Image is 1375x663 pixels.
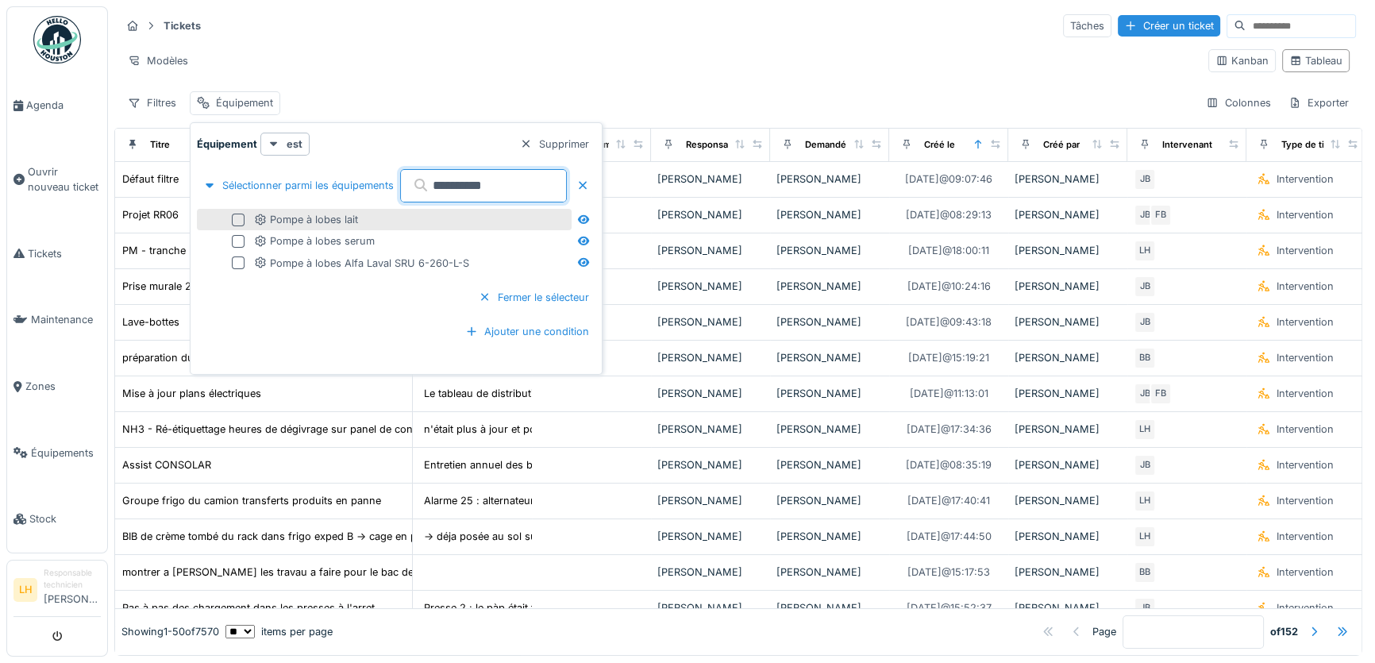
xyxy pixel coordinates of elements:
div: JB [1134,383,1156,405]
div: Intervention [1277,422,1334,437]
div: Intervention [1277,493,1334,508]
div: LH [1134,240,1156,262]
div: JB [1134,454,1156,476]
div: Lave-bottes [122,314,179,330]
div: [DATE] @ 17:44:50 [907,529,992,544]
div: Page [1092,625,1116,640]
div: [DATE] @ 17:34:36 [907,422,992,437]
div: [PERSON_NAME] [657,386,764,401]
div: Créer un ticket [1118,15,1220,37]
div: Alarme 25 : alternateur/tension faible -> mettr... [424,493,653,508]
div: Tâches [1063,14,1111,37]
div: [PERSON_NAME] [1015,457,1121,472]
div: Assist CONSOLAR [122,457,211,472]
div: [DATE] @ 09:07:46 [905,172,992,187]
div: [PERSON_NAME] [776,600,883,615]
div: [DATE] @ 15:17:53 [907,565,990,580]
div: Sélectionner parmi les équipements [197,175,400,196]
strong: Équipement [197,137,257,152]
div: [PERSON_NAME] [776,565,883,580]
div: Intervention [1277,529,1334,544]
div: [PERSON_NAME] [776,207,883,222]
div: -> déja posée au sol sur béton par les collègue... [424,529,661,544]
div: [PERSON_NAME] [1015,565,1121,580]
img: Badge_color-CXgf-gQk.svg [33,16,81,64]
div: FB [1150,204,1172,226]
span: Ouvrir nouveau ticket [28,164,101,195]
div: Projet RR06 [122,207,179,222]
li: [PERSON_NAME] [44,567,101,613]
strong: Tickets [157,18,207,33]
div: Type de ticket [1281,138,1343,152]
div: FB [1150,383,1172,405]
div: Intervenant [1162,138,1212,152]
div: Kanban [1215,53,1269,68]
div: [PERSON_NAME] [1015,386,1121,401]
div: [PERSON_NAME] [657,600,764,615]
div: [PERSON_NAME] [776,493,883,508]
div: Créé le [924,138,955,152]
div: [PERSON_NAME] [1015,314,1121,330]
div: [DATE] @ 17:40:41 [907,493,990,508]
div: [PERSON_NAME] [1015,600,1121,615]
div: [PERSON_NAME] [657,493,764,508]
div: [PERSON_NAME] [657,279,764,294]
span: Maintenance [31,312,101,327]
div: [PERSON_NAME] [1015,529,1121,544]
div: JB [1134,597,1156,619]
div: Fermer le sélecteur [472,287,595,308]
div: [PERSON_NAME] [657,350,764,365]
div: [PERSON_NAME] [776,314,883,330]
div: [PERSON_NAME] [776,279,883,294]
div: Défaut filtre [122,172,179,187]
span: Stock [29,511,101,526]
div: Pompe à lobes Alfa Laval SRU 6-260-L-S [254,256,469,271]
div: JB [1134,276,1156,298]
strong: est [287,137,302,152]
div: Titre [150,138,170,152]
div: Créé par [1043,138,1080,152]
div: [PERSON_NAME] [657,565,764,580]
span: Tickets [28,246,101,261]
div: Intervention [1277,457,1334,472]
div: Prise murale 220V [122,279,211,294]
div: LH [1134,490,1156,512]
div: [PERSON_NAME] [776,172,883,187]
div: Pas à pas des chargement dans les presses à l'arret [122,600,375,615]
div: items per page [225,625,333,640]
div: [PERSON_NAME] [776,386,883,401]
div: [DATE] @ 09:43:18 [906,314,992,330]
div: Ajouter une condition [459,321,595,342]
div: Intervention [1277,600,1334,615]
div: BIB de crème tombé du rack dans frigo exped B -> cage en plastique cassée, HS [122,529,511,544]
div: LH [1134,526,1156,548]
div: [PERSON_NAME] [1015,172,1121,187]
div: Intervention [1277,207,1334,222]
div: [PERSON_NAME] [657,529,764,544]
div: Mise à jour plans électriques [122,386,261,401]
span: Équipements [31,445,101,461]
div: [PERSON_NAME] [776,457,883,472]
div: Pompe à lobes serum [254,233,375,249]
div: [PERSON_NAME] [1015,207,1121,222]
div: [PERSON_NAME] [1015,243,1121,258]
div: Filtres [121,91,183,114]
div: Colonnes [1199,91,1278,114]
div: LH [1134,418,1156,441]
div: [PERSON_NAME] [657,457,764,472]
div: [PERSON_NAME] [1015,493,1121,508]
div: NH3 - Ré-étiquettage heures de dégivrage sur panel de controle marche compresseurs [122,422,545,437]
div: Intervention [1277,243,1334,258]
div: [PERSON_NAME] [657,207,764,222]
div: [PERSON_NAME] [657,172,764,187]
div: Intervention [1277,565,1334,580]
div: Intervention [1277,350,1334,365]
div: [PERSON_NAME] [776,243,883,258]
div: Le tableau de distribution du nouveau sas embal... [424,386,668,401]
div: BB [1134,347,1156,369]
div: [PERSON_NAME] [1015,350,1121,365]
div: [PERSON_NAME] [1015,279,1121,294]
div: Showing 1 - 50 of 7570 [121,625,219,640]
div: Équipement [216,95,273,110]
div: préparation du matériel pour le remontage de pignon du pas a pas de la presse 1 pfw [122,350,535,365]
